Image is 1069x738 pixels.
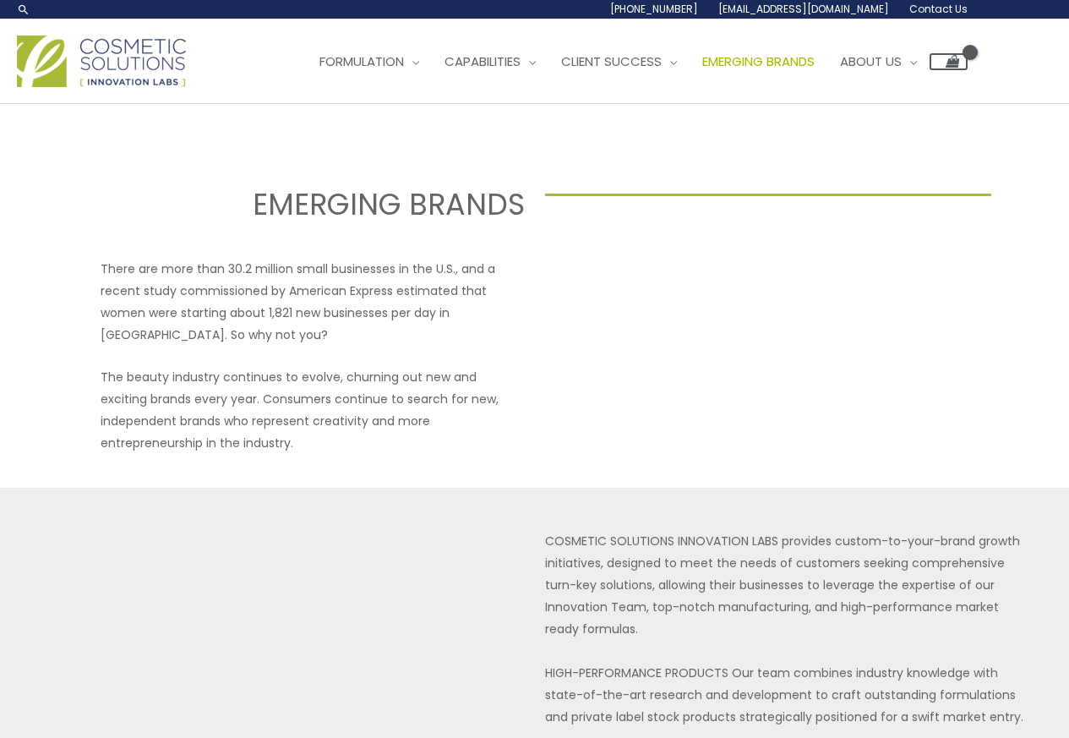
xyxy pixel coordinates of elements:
[17,3,30,16] a: Search icon link
[718,2,889,16] span: [EMAIL_ADDRESS][DOMAIN_NAME]
[78,185,525,224] h2: EMERGING BRANDS
[101,366,525,454] p: The beauty industry continues to evolve, churning out new and exciting brands every year. Consume...
[930,53,968,70] a: View Shopping Cart, empty
[445,52,521,70] span: Capabilities
[294,36,968,87] nav: Site Navigation
[101,258,525,346] p: There are more than 30.2 million small businesses in the U.S., and a recent study commissioned by...
[690,36,827,87] a: Emerging Brands
[319,52,404,70] span: Formulation
[909,2,968,16] span: Contact Us
[702,52,815,70] span: Emerging Brands
[548,36,690,87] a: Client Success
[432,36,548,87] a: Capabilities
[17,36,186,87] img: Cosmetic Solutions Logo
[307,36,432,87] a: Formulation
[840,52,902,70] span: About Us
[827,36,930,87] a: About Us
[561,52,662,70] span: Client Success
[610,2,698,16] span: [PHONE_NUMBER]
